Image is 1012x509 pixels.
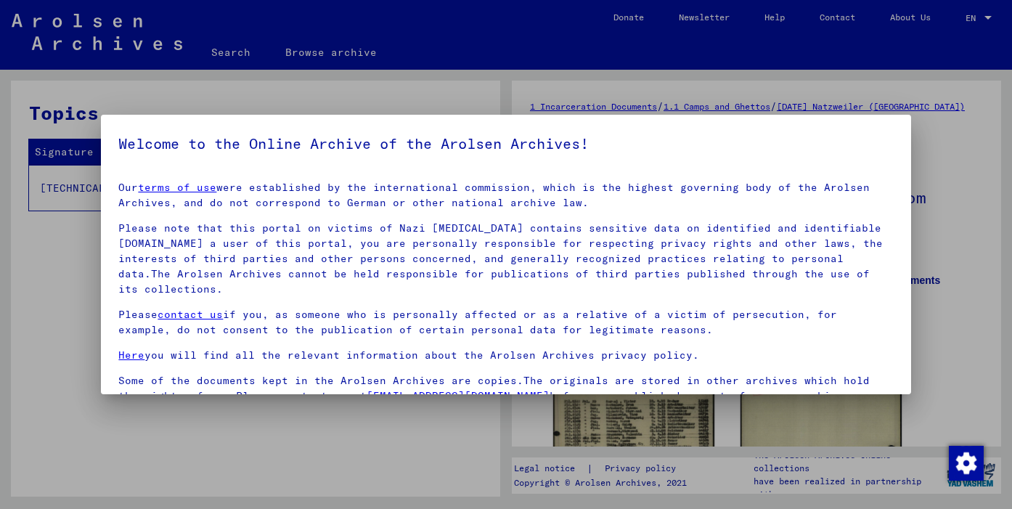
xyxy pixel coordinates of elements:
a: Here [118,349,144,362]
a: contact us [158,308,223,321]
img: Change consent [949,446,984,481]
p: Some of the documents kept in the Arolsen Archives are copies.The originals are stored in other a... [118,373,893,419]
h5: Welcome to the Online Archive of the Arolsen Archives! [118,132,893,155]
p: Please if you, as someone who is personally affected or as a relative of a victim of persecution,... [118,307,893,338]
a: [EMAIL_ADDRESS][DOMAIN_NAME] [367,389,550,402]
p: you will find all the relevant information about the Arolsen Archives privacy policy. [118,348,893,363]
a: terms of use [138,181,216,194]
p: Please note that this portal on victims of Nazi [MEDICAL_DATA] contains sensitive data on identif... [118,221,893,297]
p: Our were established by the international commission, which is the highest governing body of the ... [118,180,893,211]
